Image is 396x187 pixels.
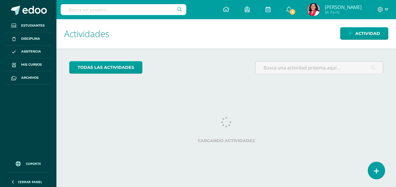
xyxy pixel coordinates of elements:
[5,71,51,85] a: Archivos
[64,19,388,48] h1: Actividades
[8,155,49,171] a: Soporte
[21,62,42,67] span: Mis cursos
[307,3,320,16] img: 75993dce3b13733765c41c8f706ba4f4.png
[21,75,38,80] span: Archivos
[5,45,51,59] a: Asistencia
[18,180,42,184] span: Cerrar panel
[5,58,51,71] a: Mis cursos
[355,28,380,39] span: Actividad
[21,49,41,54] span: Asistencia
[256,61,383,74] input: Busca una actividad próxima aquí...
[61,4,186,15] input: Busca un usuario...
[325,10,362,15] span: Mi Perfil
[340,27,388,40] a: Actividad
[69,61,142,74] a: todas las Actividades
[21,36,40,41] span: Disciplina
[289,8,296,15] span: 4
[21,23,45,28] span: Estudiantes
[325,4,362,10] span: [PERSON_NAME]
[5,32,51,45] a: Disciplina
[26,161,41,166] span: Soporte
[69,138,383,143] label: Cargando actividades
[5,19,51,32] a: Estudiantes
